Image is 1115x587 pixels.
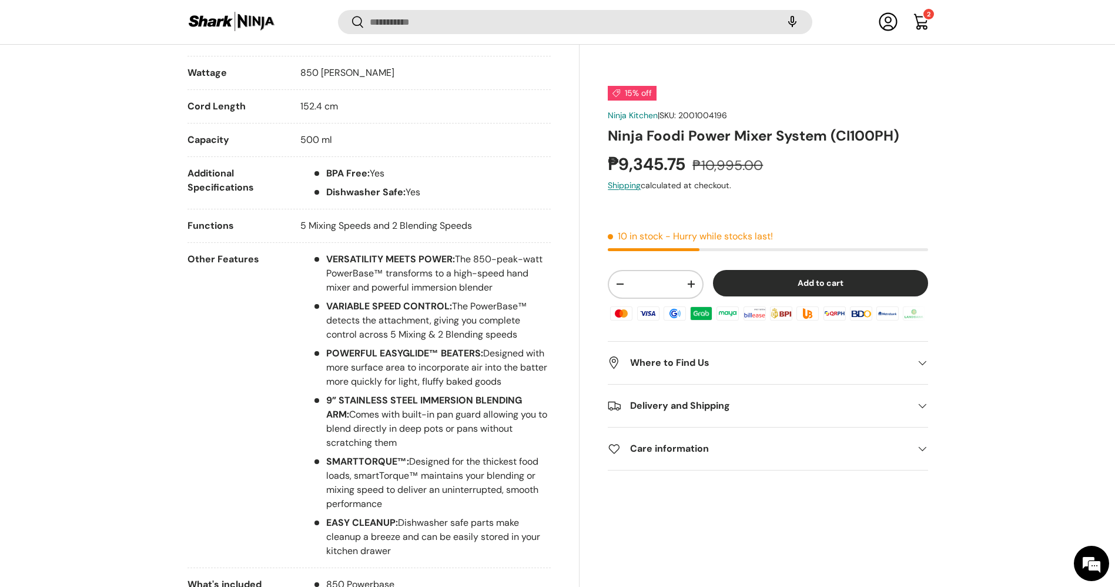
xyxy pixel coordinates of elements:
[326,394,522,421] strong: 9” STAINLESS STEEL IMMERSION BLENDING ARM:
[713,271,928,297] button: Add to cart
[678,110,727,121] span: 2001004196
[795,305,821,322] img: ubp
[312,166,420,181] li: Yes
[608,399,909,413] h2: Delivery and Shipping
[312,393,551,450] li: Comes with built-in pan guard allowing you to blend directly in deep pots or pans without scratch...
[608,428,928,470] summary: Care information
[715,305,741,322] img: maya
[187,166,282,199] div: Additional Specifications
[608,180,641,191] a: Shipping
[326,186,406,198] strong: Dishwasher Safe:
[300,100,338,112] span: 152.4 cm
[848,305,874,322] img: bdo
[61,66,197,81] div: Chat with us now
[326,516,398,529] strong: EASY CLEANUP:
[875,305,900,322] img: metrobank
[608,356,909,370] h2: Where to Find Us
[312,346,551,389] li: Designed with more surface area to incorporate air into the batter more quickly for light, fluffy...
[608,86,657,101] span: 15% off
[608,153,688,175] strong: ₱9,345.75
[187,133,282,147] div: Capacity
[187,252,282,558] div: Other Features
[187,219,282,233] div: Functions
[658,110,727,121] span: |
[821,305,847,322] img: qrph
[768,305,794,322] img: bpi
[608,231,663,243] span: 10 in stock
[608,126,928,145] h1: Ninja Foodi Power Mixer System (CI100PH)
[312,516,551,558] li: Dishwasher safe parts make cleanup a breeze and can be easily stored in your kitchen drawer
[312,252,551,295] li: The 850-peak-watt PowerBase™ transforms to a high-speed hand mixer and powerful immersion blender
[193,6,221,34] div: Minimize live chat window
[68,148,162,267] span: We're online!
[312,455,551,511] li: Designed for the thickest food loads, smartTorque™ maintains your blending or mixing speed to del...
[326,300,452,312] strong: VARIABLE SPEED CONTROL:
[665,231,773,243] p: - Hurry while stocks last!
[326,253,455,265] strong: VERSATILITY MEETS POWER:
[300,134,332,146] span: 500 ml
[608,385,928,427] summary: Delivery and Shipping
[300,66,394,79] span: 850 [PERSON_NAME]
[688,305,714,322] img: grabpay
[312,299,551,342] li: The PowerBase™ detects the attachment, giving you complete control across 5 Mixing & 2 Blending s...
[608,342,928,384] summary: Where to Find Us
[927,11,930,19] span: 2
[300,219,472,233] p: 5 Mixing Speeds and 2 Blending Speeds
[326,455,409,468] strong: SMARTTORQUE™:
[326,347,483,359] strong: POWERFUL EASYGLIDE™ BEATERS:
[608,179,928,192] div: calculated at checkout.
[608,110,658,121] a: Ninja Kitchen
[659,110,676,121] span: SKU:
[326,167,370,179] strong: BPA Free:
[6,321,224,362] textarea: Type your message and hit 'Enter'
[187,99,282,114] div: Cord Length
[662,305,688,322] img: gcash
[608,442,909,456] h2: Care information
[901,305,927,322] img: landbank
[742,305,768,322] img: billease
[187,11,276,34] img: Shark Ninja Philippines
[608,305,634,322] img: master
[187,66,282,80] div: Wattage
[774,9,811,35] speech-search-button: Search by voice
[635,305,661,322] img: visa
[692,156,763,174] s: ₱10,995.00
[312,185,420,199] li: Yes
